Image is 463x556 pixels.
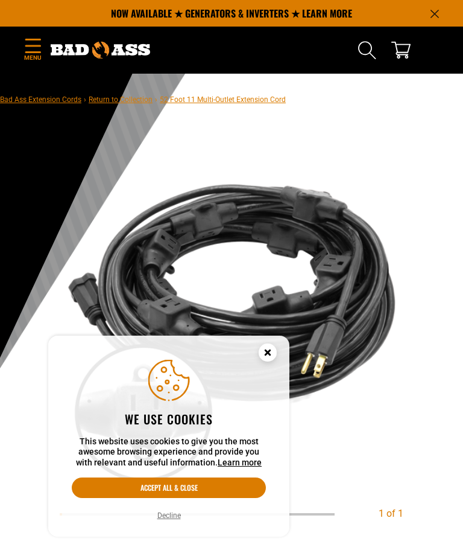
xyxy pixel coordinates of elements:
span: 52 Foot 11 Multi-Outlet Extension Cord [160,95,286,104]
img: black [60,151,403,495]
a: Return to Collection [89,95,153,104]
h2: We use cookies [72,411,266,427]
button: Accept all & close [72,478,266,498]
summary: Menu [24,36,42,65]
button: Decline [154,510,184,522]
p: This website uses cookies to give you the most awesome browsing experience and provide you with r... [72,436,266,468]
summary: Search [357,40,377,60]
span: Menu [24,53,42,62]
a: Learn more [218,458,262,467]
span: › [155,95,157,104]
span: › [84,95,86,104]
aside: Cookie Consent [48,336,289,537]
img: Bad Ass Extension Cords [51,42,150,59]
div: 1 of 1 [379,506,403,521]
